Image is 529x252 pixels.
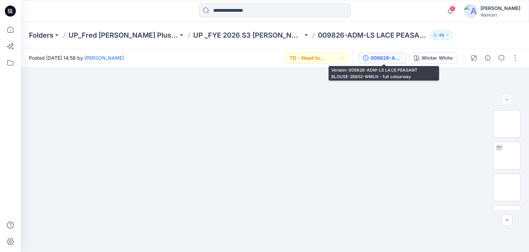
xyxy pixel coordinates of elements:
button: 49 [430,30,453,40]
div: Walmart [480,12,520,18]
a: Folders [29,30,53,40]
button: Winter White [409,52,457,64]
div: [PERSON_NAME] [480,4,520,12]
a: [PERSON_NAME] [84,55,124,61]
p: 49 [439,31,444,39]
span: 8 [450,6,455,11]
a: UP _FYE 2026 S3 [PERSON_NAME] Plus Tops & Dresses [193,30,303,40]
a: UP_Fred [PERSON_NAME] Plus Tops and Dresses [69,30,178,40]
img: avatar [464,4,478,18]
span: Posted [DATE] 14:58 by [29,54,124,61]
button: Details [482,52,493,64]
button: 009826-ADM-LS LACE PEASANT BLOUSE-28852-WMUX - full colourway [359,52,407,64]
div: 009826-ADM-LS LACE PEASANT BLOUSE-28852-WMUX - full colourway [371,54,402,62]
p: 009826-ADM-LS LACE PEASANT BLOUSE-28852-WMUX [318,30,427,40]
div: Winter White [422,54,453,62]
